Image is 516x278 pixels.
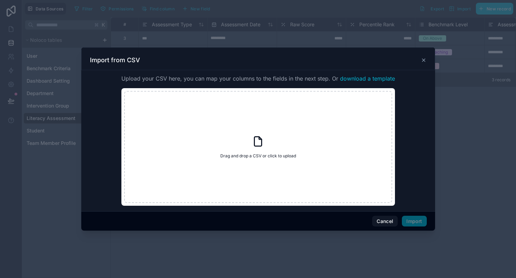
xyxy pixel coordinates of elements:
h3: Import from CSV [90,56,140,64]
button: download a template [340,74,395,83]
span: Upload your CSV here, you can map your columns to the fields in the next step. Or [121,74,395,83]
span: Drag and drop a CSV or click to upload [220,153,296,159]
button: Cancel [372,216,398,227]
